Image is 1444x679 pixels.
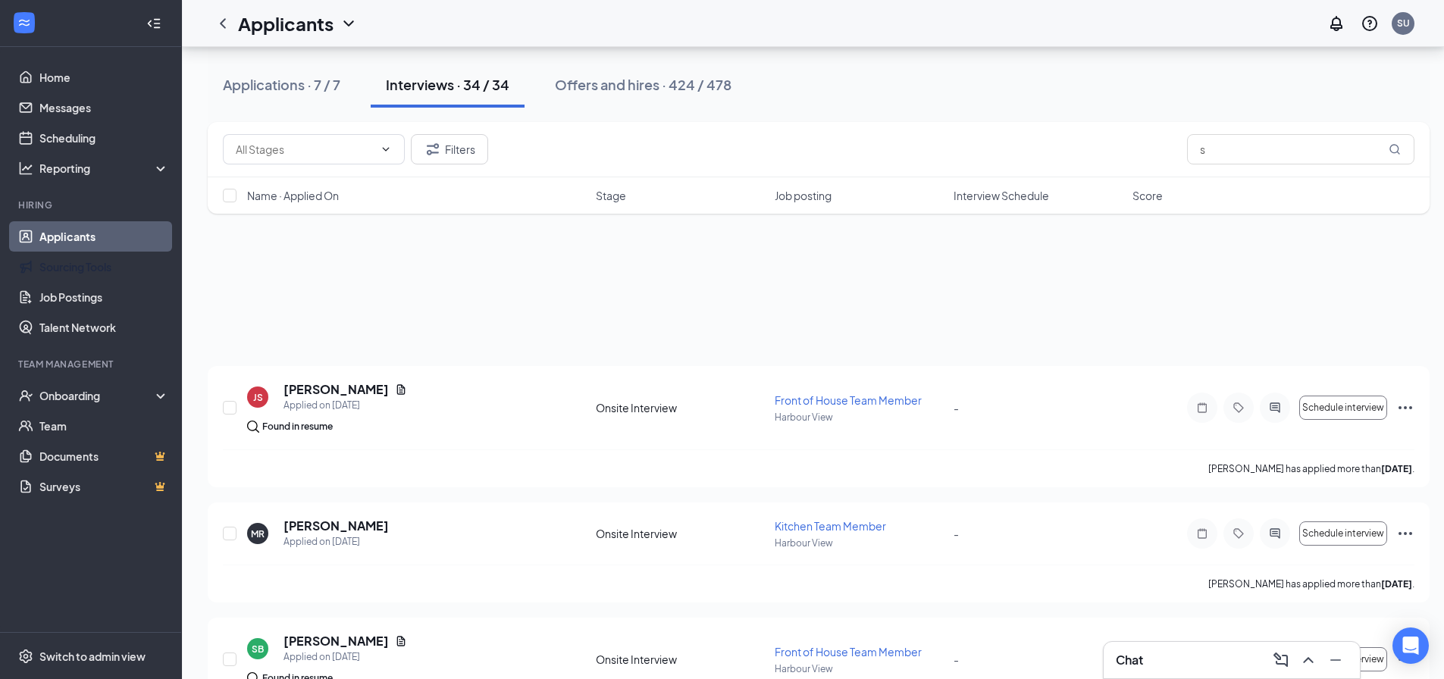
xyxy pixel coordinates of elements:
[18,161,33,176] svg: Analysis
[1381,578,1412,590] b: [DATE]
[39,388,156,403] div: Onboarding
[283,649,407,665] div: Applied on [DATE]
[424,140,442,158] svg: Filter
[1296,648,1320,672] button: ChevronUp
[1389,143,1401,155] svg: MagnifyingGlass
[1208,577,1414,590] p: [PERSON_NAME] has applied more than .
[251,527,265,540] div: MR
[39,312,169,343] a: Talent Network
[775,393,922,407] span: Front of House Team Member
[1299,651,1317,669] svg: ChevronUp
[1396,399,1414,417] svg: Ellipses
[247,421,259,433] img: search.bf7aa3482b7795d4f01b.svg
[1193,527,1211,540] svg: Note
[39,62,169,92] a: Home
[1327,14,1345,33] svg: Notifications
[283,633,389,649] h5: [PERSON_NAME]
[1299,521,1387,546] button: Schedule interview
[39,161,170,176] div: Reporting
[39,123,169,153] a: Scheduling
[1327,651,1345,669] svg: Minimize
[775,188,832,203] span: Job posting
[775,411,944,424] p: Harbour View
[283,534,389,549] div: Applied on [DATE]
[596,400,766,415] div: Onsite Interview
[39,282,169,312] a: Job Postings
[1361,14,1379,33] svg: QuestionInfo
[1229,527,1248,540] svg: Tag
[283,518,389,534] h5: [PERSON_NAME]
[395,635,407,647] svg: Document
[1266,402,1284,414] svg: ActiveChat
[395,383,407,396] svg: Document
[18,649,33,664] svg: Settings
[1193,402,1211,414] svg: Note
[1229,402,1248,414] svg: Tag
[223,75,340,94] div: Applications · 7 / 7
[775,537,944,549] p: Harbour View
[214,14,232,33] svg: ChevronLeft
[340,14,358,33] svg: ChevronDown
[18,358,166,371] div: Team Management
[252,643,264,656] div: SB
[954,401,959,415] span: -
[1302,402,1384,413] span: Schedule interview
[1381,463,1412,474] b: [DATE]
[596,188,626,203] span: Stage
[1208,462,1414,475] p: [PERSON_NAME] has applied more than .
[954,527,959,540] span: -
[39,221,169,252] a: Applicants
[596,652,766,667] div: Onsite Interview
[39,649,146,664] div: Switch to admin view
[1302,528,1384,539] span: Schedule interview
[775,645,922,659] span: Front of House Team Member
[1396,524,1414,543] svg: Ellipses
[39,92,169,123] a: Messages
[1187,134,1414,164] input: Search in interviews
[411,134,488,164] button: Filter Filters
[1269,648,1293,672] button: ComposeMessage
[283,381,389,398] h5: [PERSON_NAME]
[39,471,169,502] a: SurveysCrown
[238,11,334,36] h1: Applicants
[18,388,33,403] svg: UserCheck
[555,75,731,94] div: Offers and hires · 424 / 478
[1266,527,1284,540] svg: ActiveChat
[247,188,339,203] span: Name · Applied On
[1299,396,1387,420] button: Schedule interview
[1132,188,1163,203] span: Score
[386,75,509,94] div: Interviews · 34 / 34
[775,519,886,533] span: Kitchen Team Member
[236,141,374,158] input: All Stages
[39,252,169,282] a: Sourcing Tools
[146,16,161,31] svg: Collapse
[954,652,959,666] span: -
[253,391,263,404] div: JS
[283,398,407,413] div: Applied on [DATE]
[954,188,1049,203] span: Interview Schedule
[1116,652,1143,668] h3: Chat
[380,143,392,155] svg: ChevronDown
[1272,651,1290,669] svg: ComposeMessage
[262,419,333,434] div: Found in resume
[18,199,166,211] div: Hiring
[17,15,32,30] svg: WorkstreamLogo
[1397,17,1410,30] div: SU
[596,526,766,541] div: Onsite Interview
[775,662,944,675] p: Harbour View
[1392,627,1429,664] div: Open Intercom Messenger
[39,411,169,441] a: Team
[39,441,169,471] a: DocumentsCrown
[1323,648,1348,672] button: Minimize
